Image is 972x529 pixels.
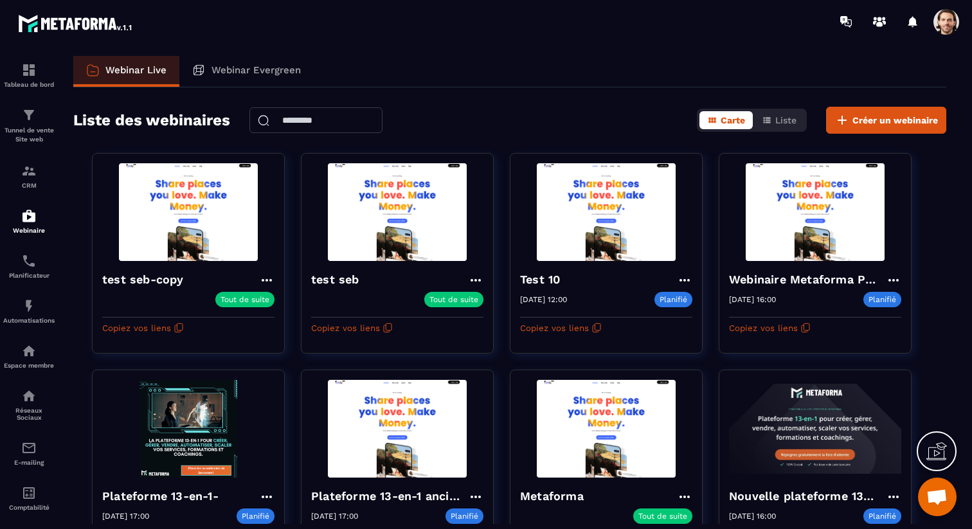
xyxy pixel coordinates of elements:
p: Tout de suite [221,295,269,304]
h4: test seb-copy [102,271,190,289]
h4: Plateforme 13-en-1 ancien [311,487,468,505]
p: Tout de suite [638,512,687,521]
img: automations [21,343,37,359]
p: CRM [3,182,55,189]
p: Tunnel de vente Site web [3,126,55,144]
p: [DATE] 17:00 [102,512,149,521]
img: webinar-background [520,163,692,261]
p: Tout de suite [429,295,478,304]
a: automationsautomationsEspace membre [3,334,55,379]
p: E-mailing [3,459,55,466]
a: automationsautomationsAutomatisations [3,289,55,334]
h4: Metaforma [520,487,590,505]
p: [DATE] 17:00 [311,512,358,521]
p: Webinar Live [105,64,166,76]
img: accountant [21,485,37,501]
button: Créer un webinaire [826,107,946,134]
img: webinar-background [102,163,274,261]
h2: Liste des webinaires [73,107,230,133]
span: Créer un webinaire [852,114,938,127]
a: formationformationTunnel de vente Site web [3,98,55,154]
a: automationsautomationsWebinaire [3,199,55,244]
img: webinar-background [729,163,901,261]
h4: Nouvelle plateforme 13-en-1 [729,487,886,505]
button: Copiez vos liens [311,318,393,338]
p: Espace membre [3,362,55,369]
p: Planificateur [3,272,55,279]
span: Liste [775,115,797,125]
p: Webinar Evergreen [212,64,301,76]
p: Planifié [863,508,901,524]
img: formation [21,163,37,179]
a: social-networksocial-networkRéseaux Sociaux [3,379,55,431]
a: formationformationTableau de bord [3,53,55,98]
h4: Webinaire Metaforma Plateforme 13-en-1 [729,271,886,289]
p: Automatisations [3,317,55,324]
img: webinar-background [520,380,692,478]
img: webinar-background [311,380,483,478]
a: Webinar Live [73,56,179,87]
p: Planifié [237,508,274,524]
button: Copiez vos liens [102,318,184,338]
p: Planifié [446,508,483,524]
p: Tableau de bord [3,81,55,88]
img: automations [21,208,37,224]
h4: Test 10 [520,271,566,289]
p: Réseaux Sociaux [3,407,55,421]
a: emailemailE-mailing [3,431,55,476]
a: Ouvrir le chat [918,478,957,516]
img: automations [21,298,37,314]
img: logo [18,12,134,35]
img: webinar-background [102,380,274,478]
p: [DATE] 16:00 [729,295,776,304]
h4: test seb [311,271,366,289]
p: Planifié [863,292,901,307]
button: Copiez vos liens [729,318,811,338]
img: formation [21,62,37,78]
a: accountantaccountantComptabilité [3,476,55,521]
p: [DATE] 16:00 [729,512,776,521]
p: Webinaire [3,227,55,234]
a: formationformationCRM [3,154,55,199]
h4: Plateforme 13-en-1- [102,487,225,505]
img: scheduler [21,253,37,269]
img: formation [21,107,37,123]
img: webinar-background [729,380,901,478]
p: Comptabilité [3,504,55,511]
img: webinar-background [311,163,483,261]
p: Planifié [654,292,692,307]
button: Carte [699,111,753,129]
img: email [21,440,37,456]
button: Liste [754,111,804,129]
span: Carte [721,115,745,125]
img: social-network [21,388,37,404]
button: Copiez vos liens [520,318,602,338]
a: schedulerschedulerPlanificateur [3,244,55,289]
p: [DATE] 12:00 [520,295,567,304]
